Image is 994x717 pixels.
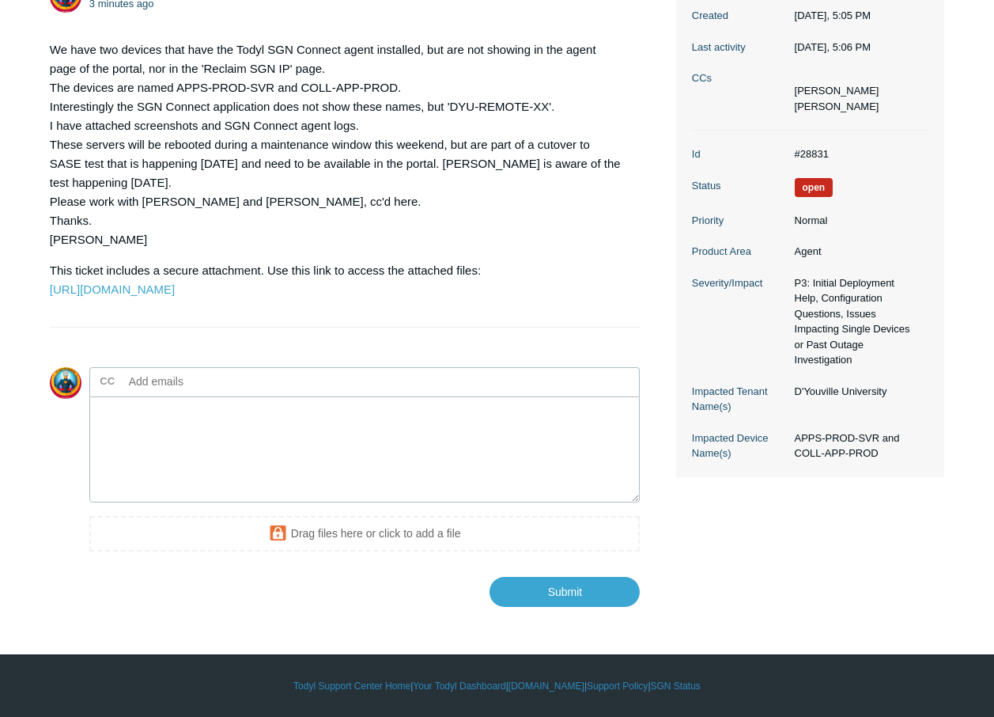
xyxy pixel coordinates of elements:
[787,213,929,229] dd: Normal
[50,261,625,299] p: This ticket includes a secure attachment. Use this link to access the attached files:
[787,244,929,260] dd: Agent
[100,370,115,393] label: CC
[413,679,505,693] a: Your Todyl Dashboard
[293,679,410,693] a: Todyl Support Center Home
[795,41,871,53] time: 10/09/2025, 17:06
[787,146,929,162] dd: #28831
[692,275,787,291] dt: Severity/Impact
[50,40,625,249] p: We have two devices that have the Todyl SGN Connect agent installed, but are not showing in the a...
[651,679,701,693] a: SGN Status
[692,40,787,55] dt: Last activity
[787,384,929,400] dd: D'Youville University
[692,384,787,415] dt: Impacted Tenant Name(s)
[50,283,175,296] a: [URL][DOMAIN_NAME]
[692,70,787,86] dt: CCs
[89,396,641,503] textarea: Add your reply
[489,577,640,607] input: Submit
[508,679,584,693] a: [DOMAIN_NAME]
[692,178,787,194] dt: Status
[795,9,871,21] time: 10/09/2025, 17:05
[795,178,833,197] span: We are working on a response for you
[692,8,787,24] dt: Created
[692,244,787,260] dt: Product Area
[787,431,929,461] dd: APPS-PROD-SVR and COLL-APP-PROD
[692,431,787,461] dt: Impacted Device Name(s)
[795,83,879,99] li: Peter Kujawski
[587,679,648,693] a: Support Policy
[795,99,879,115] li: Dave Morgan
[123,370,293,393] input: Add emails
[692,146,787,162] dt: Id
[692,213,787,229] dt: Priority
[787,275,929,368] dd: P3: Initial Deployment Help, Configuration Questions, Issues Impacting Single Devices or Past Out...
[50,679,944,693] div: | | | |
